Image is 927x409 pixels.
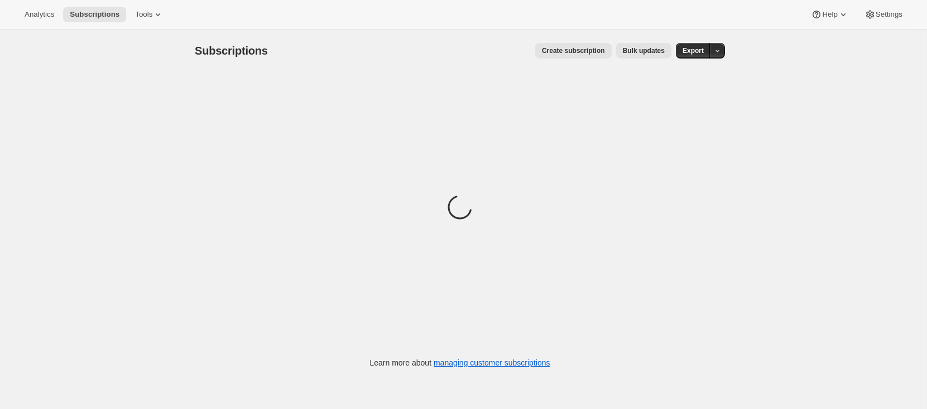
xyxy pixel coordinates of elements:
[128,7,170,22] button: Tools
[822,10,837,19] span: Help
[70,10,119,19] span: Subscriptions
[542,46,605,55] span: Create subscription
[683,46,704,55] span: Export
[18,7,61,22] button: Analytics
[858,7,909,22] button: Settings
[616,43,671,59] button: Bulk updates
[434,358,550,367] a: managing customer subscriptions
[63,7,126,22] button: Subscriptions
[195,45,268,57] span: Subscriptions
[676,43,710,59] button: Export
[804,7,855,22] button: Help
[535,43,612,59] button: Create subscription
[876,10,902,19] span: Settings
[623,46,665,55] span: Bulk updates
[25,10,54,19] span: Analytics
[370,357,550,368] p: Learn more about
[135,10,152,19] span: Tools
